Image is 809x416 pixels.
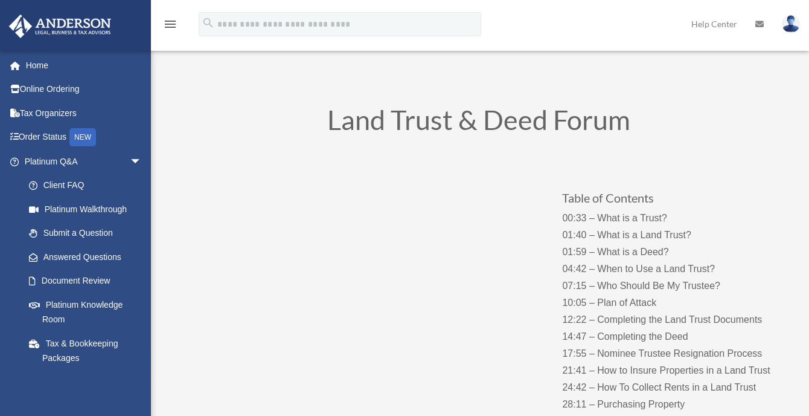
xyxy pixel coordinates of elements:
img: User Pic [782,15,800,33]
a: Platinum Q&Aarrow_drop_down [8,149,160,174]
a: Client FAQ [17,174,160,198]
a: Document Review [17,269,160,293]
a: Land Trust & Deed Forum [17,370,154,394]
a: Platinum Walkthrough [17,197,160,221]
a: Tax Organizers [8,101,160,125]
a: Submit a Question [17,221,160,245]
a: menu [163,21,177,31]
span: arrow_drop_down [130,149,154,174]
a: Tax & Bookkeeping Packages [17,331,160,370]
i: search [202,16,215,30]
img: Anderson Advisors Platinum Portal [5,15,115,38]
a: Order StatusNEW [8,125,160,150]
i: menu [163,17,177,31]
h1: Land Trust & Deed Forum [163,106,794,140]
a: Online Ordering [8,77,160,102]
a: Answered Questions [17,245,160,269]
a: Home [8,53,160,77]
div: NEW [69,128,96,146]
a: Platinum Knowledge Room [17,293,160,331]
h3: Table of Contents [562,192,793,210]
